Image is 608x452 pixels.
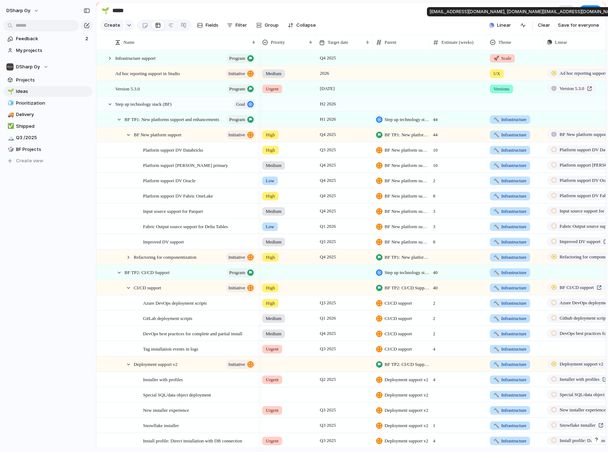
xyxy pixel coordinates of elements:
[430,418,486,429] span: 1
[493,224,499,229] span: 🔨
[493,315,527,322] span: Infrastructure
[493,163,499,168] span: 🔨
[430,280,486,291] span: 40
[226,283,255,293] button: initiative
[318,222,338,231] span: Q1 2026
[555,39,567,46] span: Linear
[266,407,279,414] span: Urgent
[143,390,211,399] span: Special SQL/data object deployment
[115,69,180,77] span: Ad hoc reporting support in Studio
[493,223,527,230] span: Infrastructure
[385,376,428,383] span: Deployment support v2
[385,238,429,246] span: BF New platform support
[493,254,499,260] span: 🔨
[6,123,14,130] button: ✅
[253,20,282,31] button: Group
[318,299,338,307] span: Q3 2025
[115,54,155,62] span: Infrastructure support
[538,22,550,29] span: Clear
[266,330,281,337] span: Medium
[318,146,338,154] span: Q3 2025
[229,84,245,94] span: program
[318,191,338,200] span: Q4 2025
[6,111,14,118] button: 🚚
[228,252,245,262] span: initiative
[493,377,499,382] span: 🔨
[227,268,255,277] button: program
[493,362,499,367] span: 🔨
[143,436,242,445] span: Install profile: Direct installation with DB connection
[6,88,14,95] button: 🌱
[493,316,499,321] span: 🔨
[430,265,486,276] span: 40
[385,391,428,399] span: Deployment support v2
[493,285,499,290] span: 🔨
[385,300,412,307] span: CI/CD support
[228,283,245,293] span: initiative
[226,69,255,78] button: initiative
[385,39,396,46] span: Parent
[555,20,602,31] button: Save for everyone
[4,33,92,44] a: Feedback2
[493,284,527,291] span: Infrastructure
[493,254,527,261] span: Infrastructure
[430,326,486,337] span: 2
[385,284,429,291] span: BF TP2: CI/CD Support
[266,254,275,261] span: High
[226,253,255,262] button: initiative
[143,345,198,353] span: Tag installation events in logs
[318,436,338,445] span: Q3 2025
[236,99,245,109] span: goal
[385,361,429,368] span: BF TP2: CI/CD Support
[266,437,279,445] span: Urgent
[4,98,92,109] a: 🧊Prioritization
[547,421,608,430] a: Snowflake installer
[318,69,331,78] span: 2026
[385,407,428,414] span: Deployment support v2
[560,406,606,414] span: New installer experience
[385,147,429,154] span: BF New platform support
[125,268,170,276] span: BF TP2: CI/CD Support
[16,123,90,130] span: Shipped
[493,208,527,215] span: Infrastructure
[385,437,428,445] span: Deployment support v2
[493,193,499,199] span: 🔨
[560,361,603,368] span: Deployment support v2
[430,235,486,246] span: 8
[7,111,12,119] div: 🚚
[385,330,412,337] span: CI/CD support
[4,121,92,132] a: ✅Shipped
[236,22,247,29] span: Filter
[143,222,228,230] span: Fabric Output source support for Delta Tables
[493,193,527,200] span: Infrastructure
[7,99,12,107] div: 🧊
[560,376,599,383] span: Installer with profiles
[134,283,161,291] span: CI/CD support
[385,346,412,353] span: CI/CD support
[115,100,171,108] span: Step up technology stack (BF)
[493,56,499,61] span: 🚀
[493,361,527,368] span: Infrastructure
[6,100,14,107] button: 🧊
[143,146,203,154] span: Platform support DV Databricks
[6,134,14,141] button: 🏔️
[493,209,499,214] span: 🔨
[85,35,90,42] span: 2
[493,423,499,428] span: 🔨
[318,161,338,169] span: Q4 2025
[535,20,553,31] button: Clear
[493,70,500,77] span: UX
[234,100,255,109] button: goal
[493,422,527,429] span: Infrastructure
[328,39,348,46] span: Target date
[318,130,338,139] span: Q4 2025
[430,112,486,123] span: 44
[100,5,111,16] button: 🌱
[318,115,338,123] span: H1 2026
[547,84,596,93] a: Version 5.3.0
[143,176,195,184] span: Platform support DV Oracle
[385,223,429,230] span: BF New platform support
[385,193,429,200] span: BF New platform support
[430,433,486,445] span: 4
